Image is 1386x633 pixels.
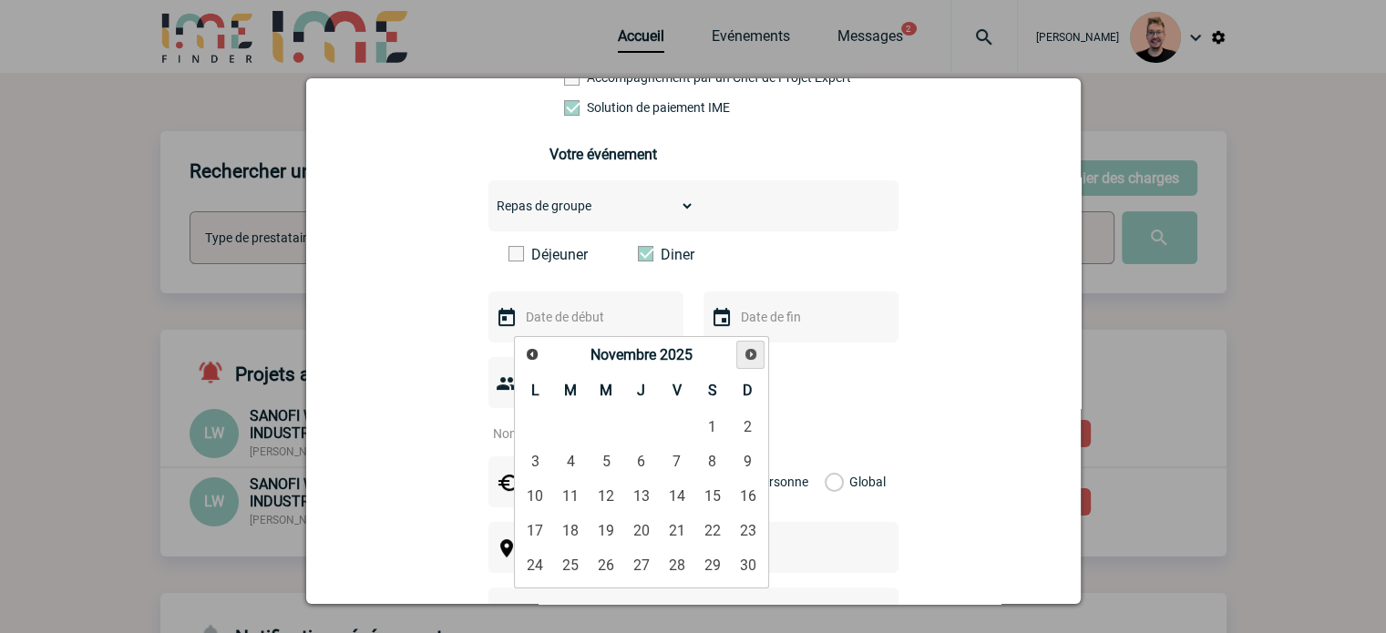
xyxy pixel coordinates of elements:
[731,410,765,443] a: 2
[554,444,588,477] a: 4
[521,305,647,329] input: Date de début
[695,410,729,443] a: 1
[554,479,588,512] a: 11
[638,246,743,263] label: Diner
[554,548,588,581] a: 25
[744,347,758,362] span: Suivant
[624,514,658,546] a: 20
[637,382,645,399] span: Jeudi
[660,479,693,512] a: 14
[590,548,623,581] a: 26
[624,548,658,581] a: 27
[708,382,717,399] span: Samedi
[564,382,577,399] span: Mardi
[695,514,729,546] a: 22
[731,444,765,477] a: 9
[731,479,765,512] a: 16
[564,70,644,85] label: Prestation payante
[736,341,765,369] a: Suivant
[518,444,552,477] a: 3
[695,479,729,512] a: 15
[743,382,753,399] span: Dimanche
[519,342,546,368] a: Précédent
[825,456,837,507] label: Global
[518,548,552,581] a: 24
[531,382,539,399] span: Lundi
[590,346,656,363] span: Novembre
[590,444,623,477] a: 5
[518,479,552,512] a: 10
[660,514,693,546] a: 21
[564,100,644,115] label: Conformité aux process achat client, Prise en charge de la facturation, Mutualisation de plusieur...
[624,479,658,512] a: 13
[695,444,729,477] a: 8
[672,382,682,399] span: Vendredi
[488,422,660,445] input: Nombre de participants
[660,548,693,581] a: 28
[660,346,693,363] span: 2025
[554,514,588,546] a: 18
[518,514,552,546] a: 17
[590,514,623,546] a: 19
[695,548,729,581] a: 29
[525,347,539,362] span: Précédent
[624,444,658,477] a: 6
[590,479,623,512] a: 12
[660,444,693,477] a: 7
[736,305,862,329] input: Date de fin
[731,514,765,546] a: 23
[600,382,612,399] span: Mercredi
[488,601,850,625] input: Nom de l'événement
[549,146,837,163] h3: Votre événement
[508,246,613,263] label: Déjeuner
[731,548,765,581] a: 30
